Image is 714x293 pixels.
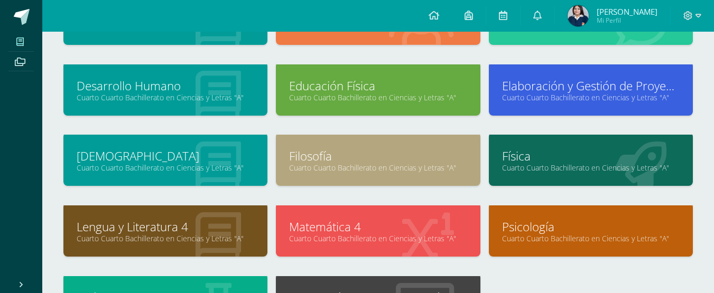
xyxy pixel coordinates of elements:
[77,78,254,94] a: Desarrollo Humano
[77,92,254,102] a: Cuarto Cuarto Bachillerato en Ciencias y Letras "A"
[289,219,467,235] a: Matemática 4
[597,6,657,17] span: [PERSON_NAME]
[77,219,254,235] a: Lengua y Literatura 4
[289,78,467,94] a: Educación Física
[289,148,467,164] a: Filosofía
[77,163,254,173] a: Cuarto Cuarto Bachillerato en Ciencias y Letras "A"
[77,233,254,243] a: Cuarto Cuarto Bachillerato en Ciencias y Letras "A"
[289,92,467,102] a: Cuarto Cuarto Bachillerato en Ciencias y Letras "A"
[502,148,680,164] a: Física
[502,92,680,102] a: Cuarto Cuarto Bachillerato en Ciencias y Letras "A"
[289,233,467,243] a: Cuarto Cuarto Bachillerato en Ciencias y Letras "A"
[502,233,680,243] a: Cuarto Cuarto Bachillerato en Ciencias y Letras "A"
[77,148,254,164] a: [DEMOGRAPHIC_DATA]
[597,16,657,25] span: Mi Perfil
[502,163,680,173] a: Cuarto Cuarto Bachillerato en Ciencias y Letras "A"
[502,219,680,235] a: Psicología
[568,5,589,26] img: 0f9b40ae5c489d2e36c357e6727de999.png
[289,163,467,173] a: Cuarto Cuarto Bachillerato en Ciencias y Letras "A"
[502,78,680,94] a: Elaboración y Gestión de Proyectos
